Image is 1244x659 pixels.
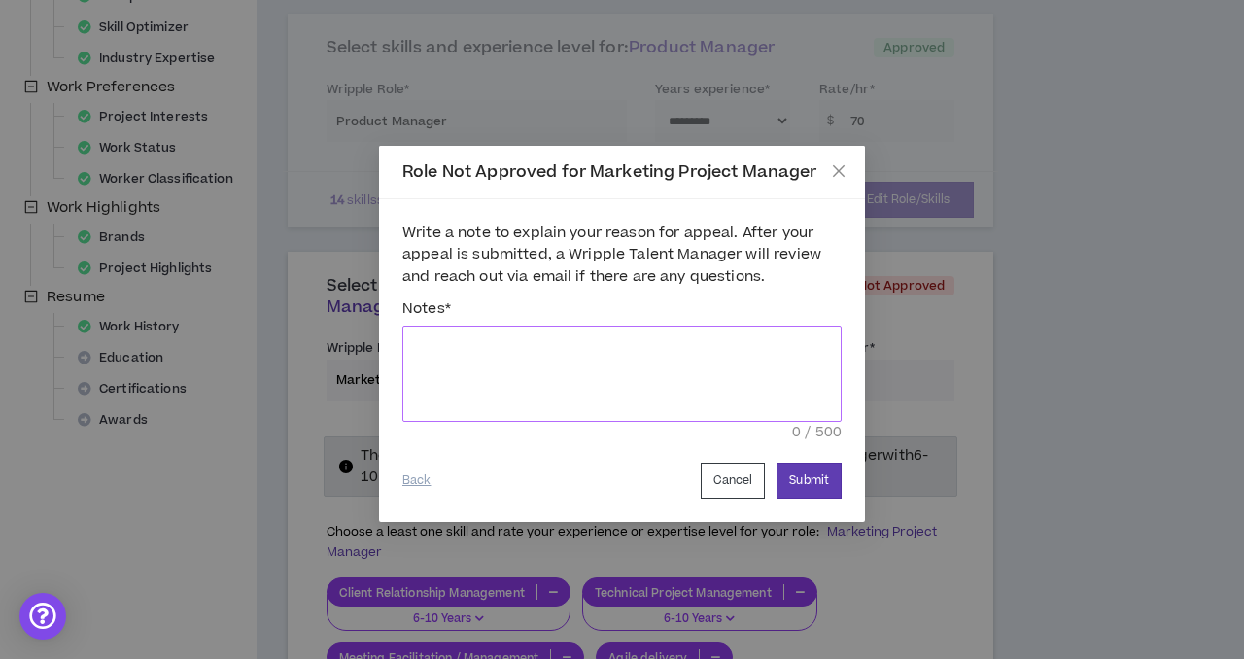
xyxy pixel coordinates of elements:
button: Close [812,146,865,198]
button: Cancel [701,463,766,499]
div: Role Not Approved for Marketing Project Manager [402,161,842,183]
div: Open Intercom Messenger [19,593,66,640]
label: Write a note to explain your reason for appeal. After your appeal is submitted, a Wripple Talent ... [402,223,842,292]
span: close [831,163,847,179]
button: Back [402,464,431,498]
button: Submit [777,463,842,499]
label: Notes [402,292,842,326]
